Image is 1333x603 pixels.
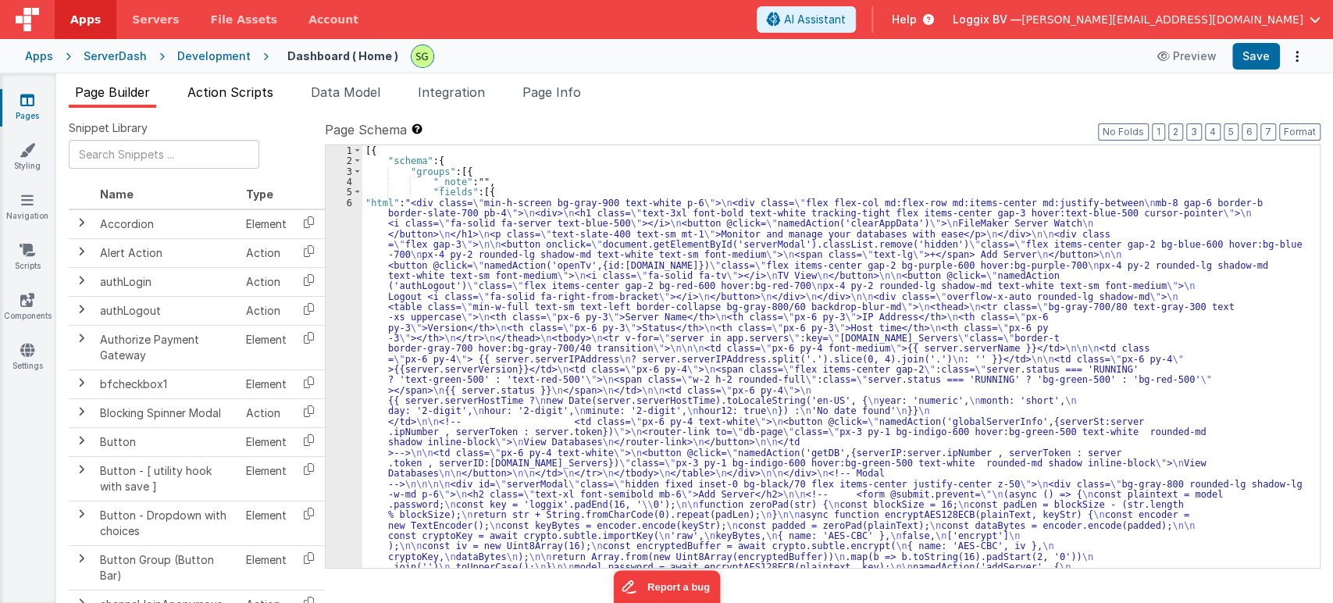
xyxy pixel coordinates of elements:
[1224,123,1239,141] button: 5
[240,427,293,456] td: Element
[1148,44,1226,69] button: Preview
[240,325,293,369] td: Element
[1286,45,1308,67] button: Options
[1260,123,1276,141] button: 7
[240,369,293,398] td: Element
[240,267,293,296] td: Action
[94,296,240,325] td: authLogout
[94,456,240,501] td: Button - [ utility hook with save ]
[1098,123,1149,141] button: No Folds
[94,369,240,398] td: bfcheckbox1
[1168,123,1183,141] button: 2
[287,50,398,62] h4: Dashboard ( Home )
[94,238,240,267] td: Alert Action
[246,187,273,201] span: Type
[326,155,362,166] div: 2
[132,12,179,27] span: Servers
[757,6,856,33] button: AI Assistant
[311,84,380,100] span: Data Model
[418,84,485,100] span: Integration
[326,166,362,177] div: 3
[187,84,273,100] span: Action Scripts
[94,501,240,545] td: Button - Dropdown with choices
[1021,12,1303,27] span: [PERSON_NAME][EMAIL_ADDRESS][DOMAIN_NAME]
[100,187,134,201] span: Name
[1205,123,1221,141] button: 4
[1279,123,1321,141] button: Format
[25,48,53,64] div: Apps
[1242,123,1257,141] button: 6
[240,209,293,239] td: Element
[1232,43,1280,70] button: Save
[240,545,293,590] td: Element
[240,238,293,267] td: Action
[784,12,846,27] span: AI Assistant
[240,296,293,325] td: Action
[953,12,1021,27] span: Loggix BV —
[412,45,433,67] img: 497ae24fd84173162a2d7363e3b2f127
[613,570,720,603] iframe: Marker.io feedback button
[94,267,240,296] td: authLogin
[953,12,1321,27] button: Loggix BV — [PERSON_NAME][EMAIL_ADDRESS][DOMAIN_NAME]
[326,187,362,197] div: 5
[240,501,293,545] td: Element
[70,12,101,27] span: Apps
[75,84,150,100] span: Page Builder
[94,398,240,427] td: Blocking Spinner Modal
[892,12,917,27] span: Help
[325,120,407,139] span: Page Schema
[1186,123,1202,141] button: 3
[69,120,148,136] span: Snippet Library
[84,48,147,64] div: ServerDash
[522,84,581,100] span: Page Info
[240,398,293,427] td: Action
[326,177,362,187] div: 4
[94,427,240,456] td: Button
[94,325,240,369] td: Authorize Payment Gateway
[94,209,240,239] td: Accordion
[69,140,259,169] input: Search Snippets ...
[240,456,293,501] td: Element
[211,12,278,27] span: File Assets
[326,145,362,155] div: 1
[177,48,251,64] div: Development
[94,545,240,590] td: Button Group (Button Bar)
[1152,123,1165,141] button: 1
